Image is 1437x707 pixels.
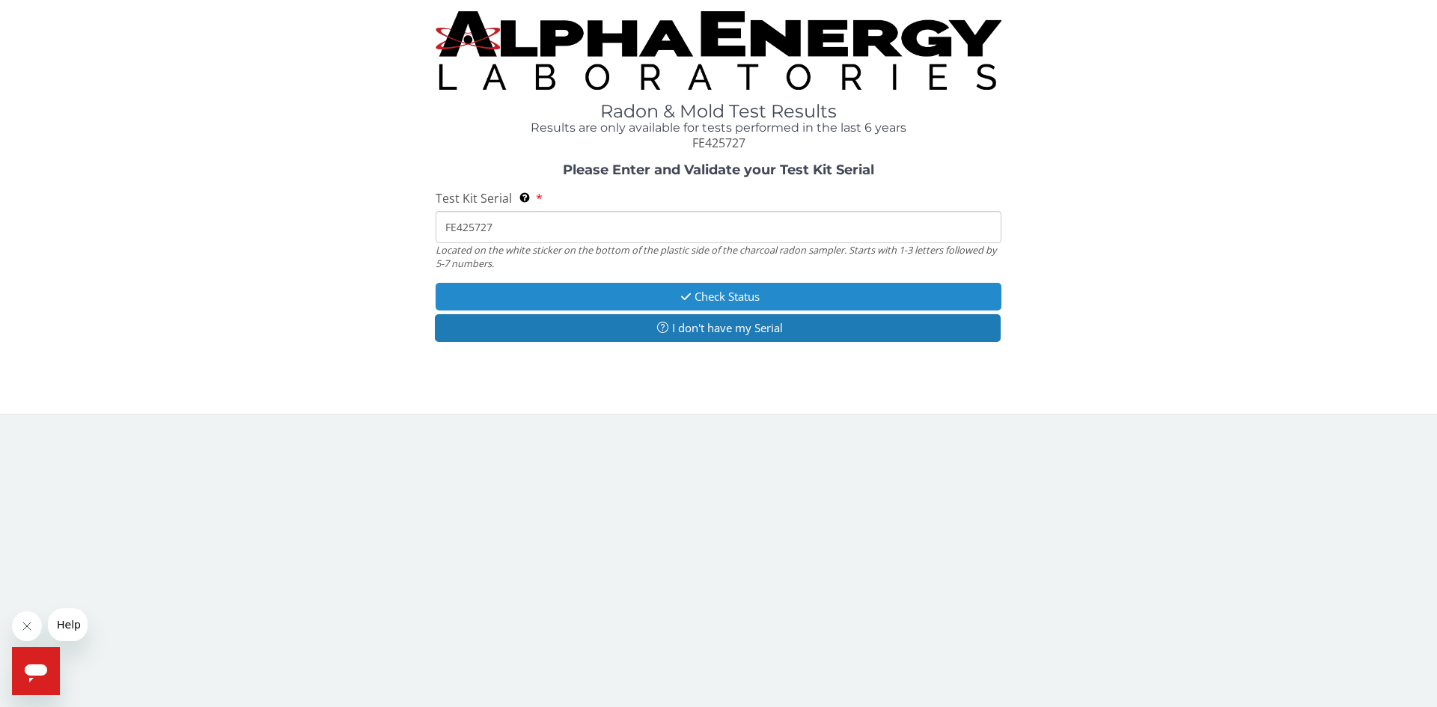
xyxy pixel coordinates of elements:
div: Located on the white sticker on the bottom of the plastic side of the charcoal radon sampler. Sta... [436,243,1001,271]
button: Check Status [436,283,1001,310]
img: TightCrop.jpg [436,11,1001,90]
iframe: Close message [12,611,42,641]
iframe: Message from company [48,608,88,641]
iframe: Button to launch messaging window [12,647,60,695]
span: Test Kit Serial [436,190,512,206]
h4: Results are only available for tests performed in the last 6 years [436,121,1001,135]
h1: Radon & Mold Test Results [436,102,1001,121]
span: FE425727 [692,135,745,151]
strong: Please Enter and Validate your Test Kit Serial [563,162,874,178]
button: I don't have my Serial [435,314,1001,342]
